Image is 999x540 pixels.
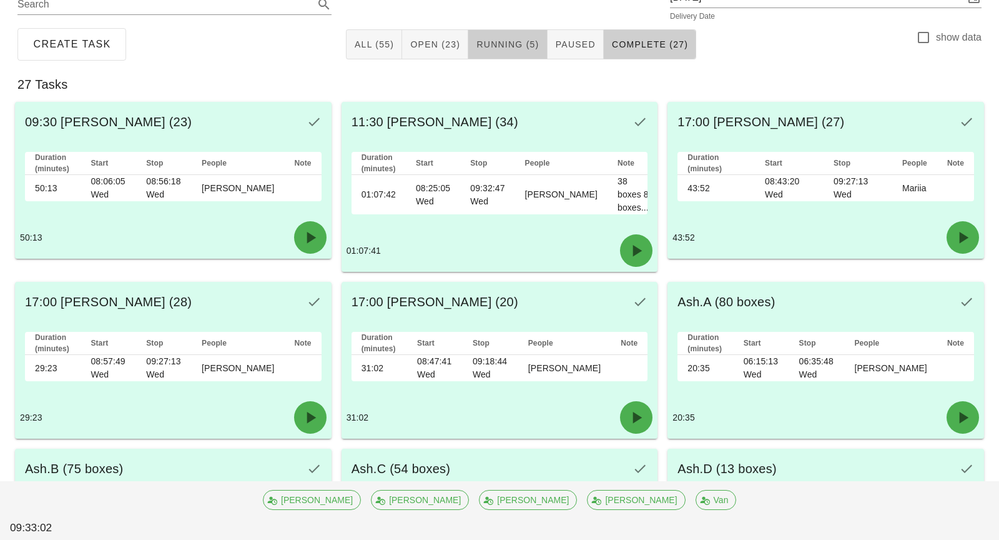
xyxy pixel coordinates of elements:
th: Note [937,332,974,355]
div: 43:52 [667,216,984,259]
td: 31:02 [352,355,407,381]
td: 08:47:41 Wed [407,355,463,381]
th: Duration (minutes) [677,332,733,355]
div: 01:07:41 [342,229,658,272]
th: Duration (minutes) [677,152,755,175]
th: People [192,332,284,355]
div: 17:00 [PERSON_NAME] (20) [342,282,658,322]
td: [PERSON_NAME] [518,355,611,381]
div: 31:02 [342,396,658,439]
td: [PERSON_NAME] [192,355,284,381]
span: Create Task [32,39,111,50]
td: 09:27:13 Wed [824,175,892,201]
td: 08:25:05 Wed [406,175,460,214]
td: [PERSON_NAME] [844,355,937,381]
th: Start [81,152,136,175]
td: 08:56:18 Wed [136,175,192,201]
th: Start [406,152,460,175]
button: All (55) [346,29,402,59]
td: 09:27:13 Wed [136,355,192,381]
th: Note [285,332,322,355]
div: 17:00 [PERSON_NAME] (28) [15,282,332,322]
td: 29:23 [25,355,81,381]
button: Running (5) [468,29,547,59]
td: [PERSON_NAME] [515,175,608,214]
td: 09:32:47 Wed [460,175,514,214]
span: [PERSON_NAME] [379,491,461,509]
th: Start [755,152,824,175]
button: Create Task [17,28,126,61]
th: Note [608,152,659,175]
th: Stop [460,152,514,175]
th: Stop [463,332,518,355]
th: Duration (minutes) [25,332,81,355]
th: Duration (minutes) [25,152,81,175]
span: [PERSON_NAME] [595,491,677,509]
button: Complete (27) [604,29,696,59]
div: 09:30 [PERSON_NAME] (23) [15,102,332,142]
th: Duration (minutes) [352,152,406,175]
span: Paused [555,39,596,49]
td: 08:43:20 Wed [755,175,824,201]
th: Stop [789,332,845,355]
td: 50:13 [25,175,81,201]
span: All (55) [354,39,394,49]
th: People [192,152,284,175]
td: 06:15:13 Wed [734,355,789,381]
td: 06:35:48 Wed [789,355,845,381]
th: Note [611,332,647,355]
td: 43:52 [677,175,755,201]
span: Complete (27) [611,39,688,49]
td: 20:35 [677,355,733,381]
div: 11:30 [PERSON_NAME] (34) [342,102,658,142]
span: Van [703,491,728,509]
th: Start [81,332,136,355]
th: People [515,152,608,175]
span: [PERSON_NAME] [487,491,569,509]
button: Paused [548,29,604,59]
td: 09:18:44 Wed [463,355,518,381]
th: Note [937,152,974,175]
td: Mariia [892,175,937,201]
div: Delivery Date [670,12,982,20]
th: Note [285,152,322,175]
label: show data [936,31,982,44]
td: 08:06:05 Wed [81,175,136,201]
th: People [844,332,937,355]
div: 09:33:02 [7,517,89,539]
div: 29:23 [15,396,332,439]
div: Ash.C (54 boxes) [342,449,658,489]
th: Stop [824,152,892,175]
div: 27 Tasks [7,64,992,104]
td: 01:07:42 [352,175,406,214]
td: 08:57:49 Wed [81,355,136,381]
th: Start [734,332,789,355]
th: Stop [136,332,192,355]
td: [PERSON_NAME] [192,175,284,201]
div: 20:35 [667,396,984,439]
button: Open (23) [402,29,468,59]
span: Open (23) [410,39,460,49]
th: People [518,332,611,355]
div: Ash.A (80 boxes) [667,282,984,322]
div: Ash.D (13 boxes) [667,449,984,489]
th: Duration (minutes) [352,332,407,355]
div: 17:00 [PERSON_NAME] (27) [667,102,984,142]
span: Running (5) [476,39,539,49]
span: [PERSON_NAME] [271,491,353,509]
td: 38 boxes 8 boxes... [608,175,659,214]
div: 50:13 [15,216,332,259]
th: Start [407,332,463,355]
div: Ash.B (75 boxes) [15,449,332,489]
th: People [892,152,937,175]
th: Stop [136,152,192,175]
